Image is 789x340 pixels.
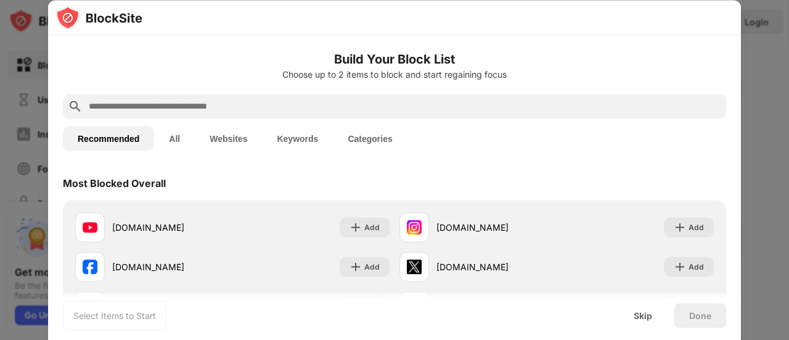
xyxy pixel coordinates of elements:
div: Add [689,221,704,233]
div: Add [364,221,380,233]
button: Categories [333,126,407,151]
img: favicons [83,259,97,274]
button: Recommended [63,126,154,151]
img: favicons [407,220,422,234]
img: search.svg [68,99,83,114]
img: logo-blocksite.svg [55,5,142,30]
div: [DOMAIN_NAME] [112,260,232,273]
button: All [154,126,195,151]
div: Add [689,260,704,273]
div: [DOMAIN_NAME] [436,221,557,234]
div: Add [364,260,380,273]
button: Websites [195,126,262,151]
h6: Build Your Block List [63,49,726,68]
div: [DOMAIN_NAME] [436,260,557,273]
img: favicons [83,220,97,234]
div: Skip [634,310,652,320]
img: favicons [407,259,422,274]
div: Most Blocked Overall [63,176,166,189]
div: [DOMAIN_NAME] [112,221,232,234]
div: Choose up to 2 items to block and start regaining focus [63,69,726,79]
div: Select Items to Start [73,309,156,321]
button: Keywords [262,126,333,151]
div: Done [689,310,711,320]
